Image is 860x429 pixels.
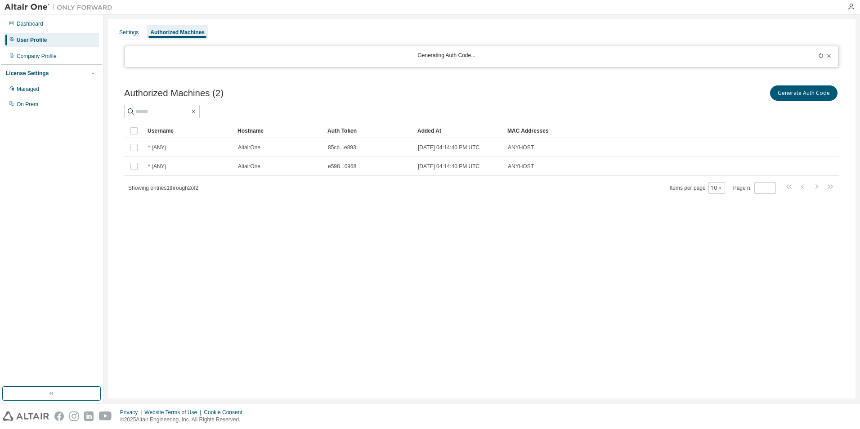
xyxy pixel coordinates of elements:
[17,53,57,60] div: Company Profile
[120,409,144,416] div: Privacy
[418,163,479,170] span: [DATE] 04:14:40 PM UTC
[327,124,410,138] div: Auth Token
[148,144,166,151] span: * (ANY)
[6,70,49,77] div: License Settings
[508,163,534,170] span: ANYHOST
[417,124,500,138] div: Added At
[508,144,534,151] span: ANYHOST
[54,411,64,421] img: facebook.svg
[119,29,139,36] div: Settings
[128,185,198,191] span: Showing entries 1 through 2 of 2
[711,184,723,192] button: 10
[670,182,725,194] span: Items per page
[148,124,230,138] div: Username
[69,411,79,421] img: instagram.svg
[84,411,94,421] img: linkedin.svg
[770,85,838,101] button: Generate Auth Code
[124,88,224,98] span: Authorized Machines (2)
[507,124,745,138] div: MAC Addresses
[148,163,166,170] span: * (ANY)
[144,409,204,416] div: Website Terms of Use
[3,411,49,421] img: altair_logo.svg
[238,144,260,151] span: AltairOne
[328,163,356,170] span: e598...0968
[733,182,776,194] span: Page n.
[238,163,260,170] span: AltairOne
[17,85,39,93] div: Managed
[130,52,763,62] div: Generating Auth Code...
[17,101,38,108] div: On Prem
[150,29,205,36] div: Authorized Machines
[204,409,247,416] div: Cookie Consent
[17,20,43,27] div: Dashboard
[99,411,112,421] img: youtube.svg
[237,124,320,138] div: Hostname
[120,416,248,424] p: © 2025 Altair Engineering, Inc. All Rights Reserved.
[418,144,479,151] span: [DATE] 04:14:40 PM UTC
[328,144,356,151] span: 85cb...e893
[4,3,117,12] img: Altair One
[17,36,47,44] div: User Profile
